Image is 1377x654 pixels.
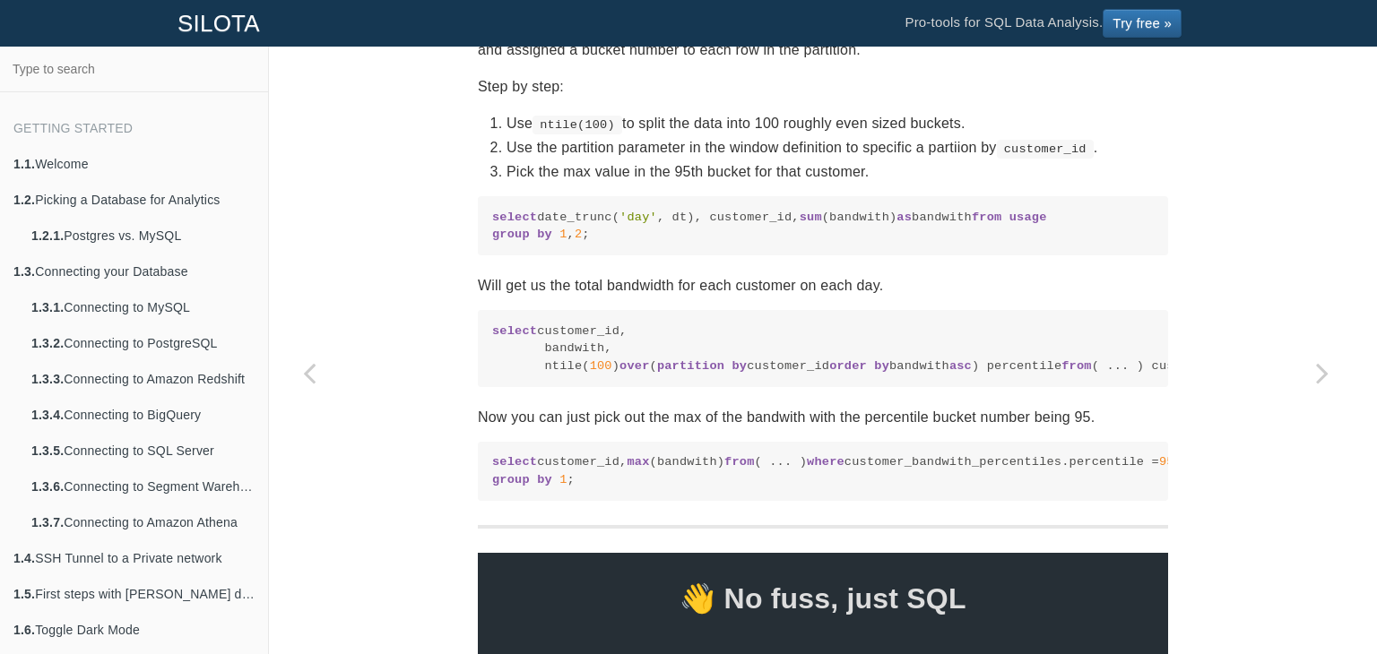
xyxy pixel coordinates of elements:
[18,469,268,504] a: 1.3.6.Connecting to Segment Warehouse
[18,325,268,361] a: 1.3.2.Connecting to PostgreSQL
[5,52,263,86] input: Type to search
[269,91,350,654] a: Previous page: Analyze Mailchimp Data by Segmenting and Lead scoring your email list
[31,372,64,386] b: 1.3.3.
[972,211,1001,224] span: from
[478,574,1168,623] span: 👋 No fuss, just SQL
[507,135,1168,159] li: Use the partition parameter in the window definition to specific a partiion by .
[619,359,649,373] span: over
[492,455,537,469] span: select
[18,218,268,254] a: 1.2.1.Postgres vs. MySQL
[619,211,657,224] span: 'day'
[13,193,35,207] b: 1.2.
[575,228,582,241] span: 2
[1282,91,1363,654] a: Next page: Calculating Top N items and Aggregating (sum) the remainder into
[949,359,972,373] span: asc
[1159,455,1174,469] span: 95
[13,551,35,565] b: 1.4.
[18,433,268,469] a: 1.3.5.Connecting to SQL Server
[559,228,567,241] span: 1
[627,455,649,469] span: max
[874,359,889,373] span: by
[657,359,724,373] span: partition
[13,264,35,279] b: 1.3.
[537,228,552,241] span: by
[1061,359,1091,373] span: from
[31,515,64,529] b: 1.3.7.
[997,140,1094,158] code: customer_id
[18,361,268,397] a: 1.3.3.Connecting to Amazon Redshift
[507,111,1168,135] li: Use to split the data into 100 roughly even sized buckets.
[492,324,537,338] span: select
[18,397,268,433] a: 1.3.4.Connecting to BigQuery
[829,359,867,373] span: order
[478,405,1168,429] p: Now you can just pick out the max of the bandwith with the percentile bucket number being 95.
[732,359,747,373] span: by
[492,228,530,241] span: group
[492,211,537,224] span: select
[31,336,64,350] b: 1.3.2.
[478,74,1168,99] p: Step by step:
[492,209,1154,244] code: date_trunc( , dt), customer_id, (bandwith) bandwith , ;
[31,479,64,494] b: 1.3.6.
[559,473,567,486] span: 1
[533,116,622,133] code: ntile(100)
[896,211,912,224] span: as
[887,1,1199,46] li: Pro-tools for SQL Data Analysis.
[590,359,612,373] span: 100
[800,211,822,224] span: sum
[164,1,273,46] a: SILOTA
[1103,9,1182,38] a: Try free »
[13,587,35,601] b: 1.5.
[13,157,35,171] b: 1.1.
[537,473,552,486] span: by
[13,623,35,637] b: 1.6.
[31,443,64,458] b: 1.3.5.
[18,504,268,540] a: 1.3.7.Connecting to Amazon Athena
[31,408,64,422] b: 1.3.4.
[31,228,64,243] b: 1.2.1.
[492,473,530,486] span: group
[807,455,844,469] span: where
[31,300,64,314] b: 1.3.1.
[492,453,1154,488] code: customer_id, (bandwith) ( ... ) customer_bandwith_percentiles.percentile = ;
[1009,211,1047,224] span: usage
[507,159,1168,184] li: Pick the max value in the 95th bucket for that customer.
[478,273,1168,297] p: Will get us the total bandwidth for each customer on each day.
[492,323,1154,374] code: customer_id, bandwith, ntile( ) ( customer_id bandwith ) percentile ( ... ) customer_bandwith_per...
[18,289,268,325] a: 1.3.1.Connecting to MySQL
[724,455,754,469] span: from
